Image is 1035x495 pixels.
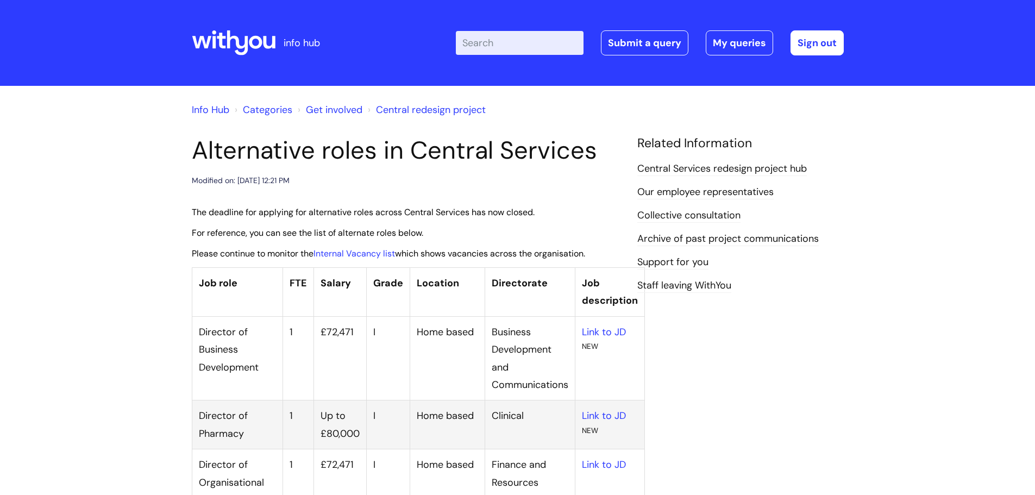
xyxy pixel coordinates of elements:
[637,136,844,151] h4: Related Information
[283,268,313,317] th: FTE
[192,136,621,165] h1: Alternative roles in Central Services
[485,268,575,317] th: Directorate
[192,103,229,116] a: Info Hub
[485,316,575,400] td: Business Development and Communications
[791,30,844,55] a: Sign out
[601,30,688,55] a: Submit a query
[637,279,731,293] a: Staff leaving WithYou
[313,400,366,449] td: Up to £80,000
[376,103,486,116] a: Central redesign project
[637,232,819,246] a: Archive of past project communications
[637,255,708,270] a: Support for you
[192,248,585,259] span: Please continue to monitor the which shows vacancies across the organisation.
[575,268,644,317] th: Job description
[582,458,626,471] a: Link to JD
[306,103,362,116] a: Get involved
[582,342,598,351] sup: NEW
[192,268,283,317] th: Job role
[366,268,410,317] th: Grade
[582,325,626,339] a: Link to JD
[243,103,292,116] a: Categories
[637,162,807,176] a: Central Services redesign project hub
[456,30,844,55] div: | -
[295,101,362,118] li: Get involved
[284,34,320,52] p: info hub
[283,400,313,449] td: 1
[365,101,486,118] li: Central redesign project
[192,174,290,187] div: Modified on: [DATE] 12:21 PM
[485,400,575,449] td: Clinical
[192,227,423,239] span: For reference, you can see the list of alternate roles below.
[313,316,366,400] td: £72,471
[410,316,485,400] td: Home based
[313,248,395,259] a: Internal Vacancy list
[192,206,535,218] span: The deadline for applying for alternative roles across Central Services has now closed.
[313,268,366,317] th: Salary
[283,316,313,400] td: 1
[192,400,283,449] td: Director of Pharmacy
[637,185,774,199] a: Our employee representatives
[410,268,485,317] th: Location
[456,31,584,55] input: Search
[410,400,485,449] td: Home based
[706,30,773,55] a: My queries
[192,316,283,400] td: Director of Business Development
[582,409,626,422] a: Link to JD
[637,209,741,223] a: Collective consultation
[366,316,410,400] td: I
[582,426,598,435] sup: NEW
[232,101,292,118] li: Solution home
[366,400,410,449] td: I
